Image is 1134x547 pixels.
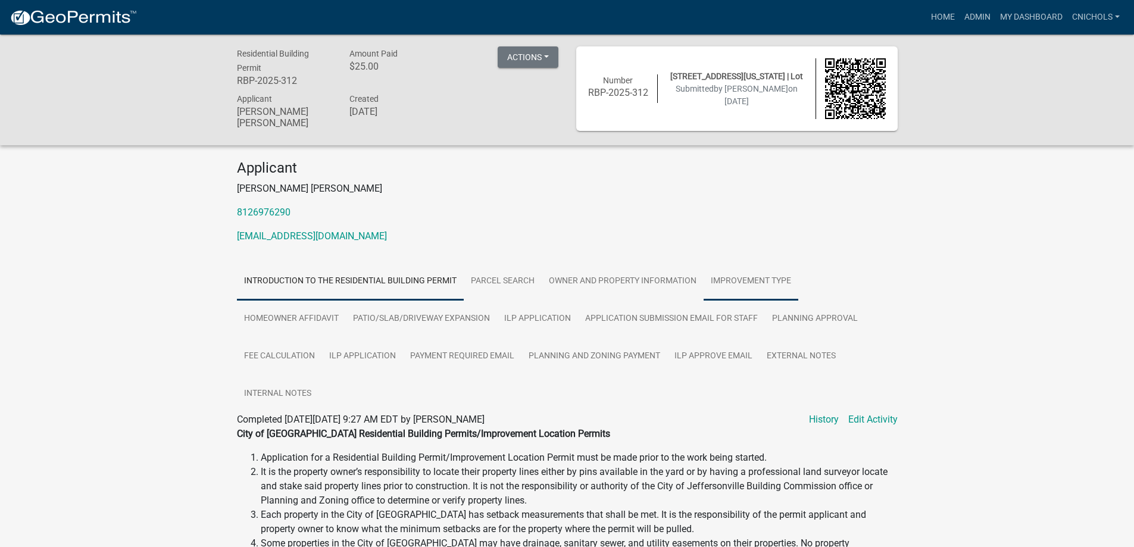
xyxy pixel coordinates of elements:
[237,106,332,129] h6: [PERSON_NAME] [PERSON_NAME]
[676,84,798,106] span: Submitted on [DATE]
[848,412,898,427] a: Edit Activity
[704,262,798,301] a: Improvement Type
[237,94,272,104] span: Applicant
[237,262,464,301] a: Introduction to the Residential Building Permit
[237,300,346,338] a: Homeowner Affidavit
[237,182,898,196] p: [PERSON_NAME] [PERSON_NAME]
[237,75,332,86] h6: RBP-2025-312
[714,84,788,93] span: by [PERSON_NAME]
[960,6,995,29] a: Admin
[237,49,309,73] span: Residential Building Permit
[498,46,558,68] button: Actions
[346,300,497,338] a: Patio/Slab/Driveway Expansion
[667,337,760,376] a: ILP Approve Email
[237,230,387,242] a: [EMAIL_ADDRESS][DOMAIN_NAME]
[809,412,839,427] a: History
[995,6,1067,29] a: My Dashboard
[825,58,886,119] img: QR code
[588,87,649,98] h6: RBP-2025-312
[542,262,704,301] a: Owner and Property Information
[1067,6,1124,29] a: cnichols
[237,414,485,425] span: Completed [DATE][DATE] 9:27 AM EDT by [PERSON_NAME]
[497,300,578,338] a: ILP Application
[237,337,322,376] a: Fee Calculation
[349,94,379,104] span: Created
[521,337,667,376] a: Planning and Zoning Payment
[464,262,542,301] a: Parcel search
[603,76,633,85] span: Number
[349,49,398,58] span: Amount Paid
[349,61,445,72] h6: $25.00
[578,300,765,338] a: Application Submission Email for Staff
[237,428,610,439] strong: City of [GEOGRAPHIC_DATA] Residential Building Permits/Improvement Location Permits
[760,337,843,376] a: External Notes
[261,465,898,508] li: It is the property owner’s responsibility to locate their property lines either by pins available...
[322,337,403,376] a: ILP Application
[237,207,290,218] a: 8126976290
[261,451,898,465] li: Application for a Residential Building Permit/Improvement Location Permit must be made prior to t...
[237,375,318,413] a: Internal Notes
[349,106,445,117] h6: [DATE]
[261,508,898,536] li: Each property in the City of [GEOGRAPHIC_DATA] has setback measurements that shall be met. It is ...
[670,71,803,81] span: [STREET_ADDRESS][US_STATE] | Lot
[765,300,865,338] a: Planning Approval
[403,337,521,376] a: Payment Required Email
[237,160,898,177] h4: Applicant
[926,6,960,29] a: Home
